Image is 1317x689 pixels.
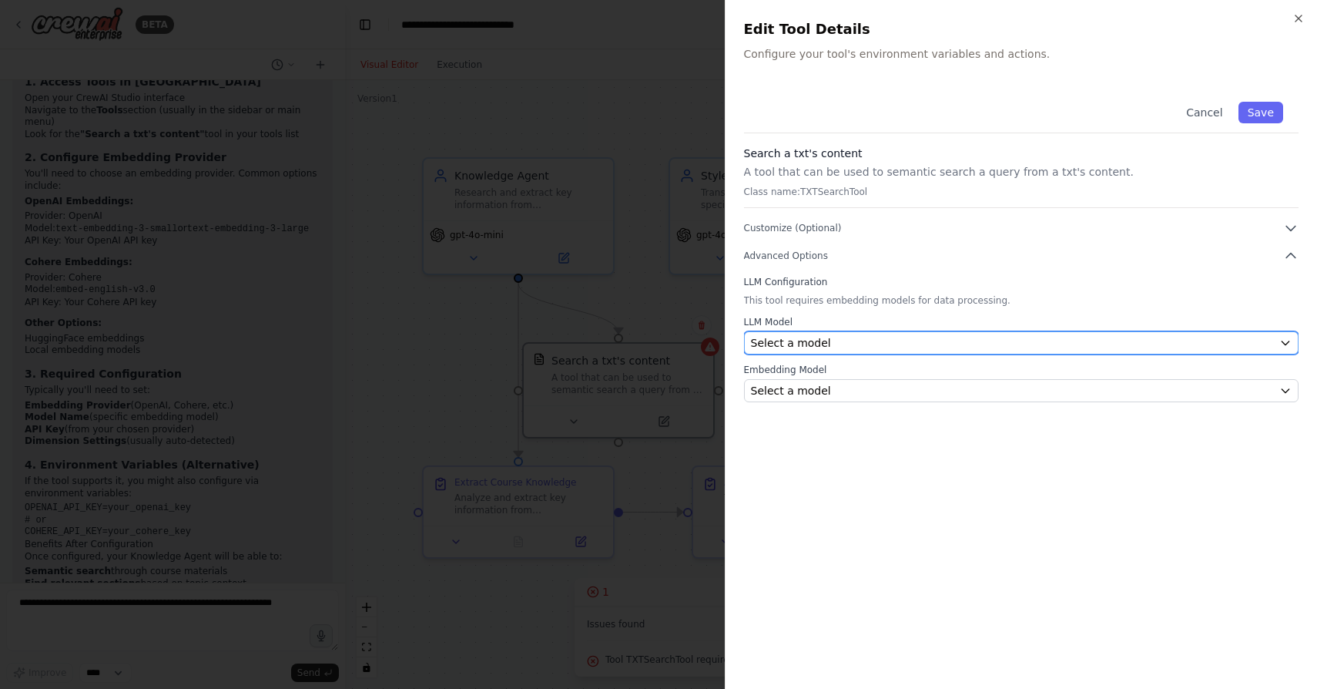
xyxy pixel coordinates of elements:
[744,248,1299,264] button: Advanced Options
[1177,102,1232,123] button: Cancel
[744,316,1299,328] label: LLM Model
[744,186,1299,198] p: Class name: TXTSearchTool
[744,364,1299,376] label: Embedding Model
[744,250,828,262] span: Advanced Options
[744,46,1299,62] p: Configure your tool's environment variables and actions.
[1238,102,1283,123] button: Save
[744,146,1299,161] h3: Search a txt's content
[744,276,1299,288] label: LLM Configuration
[744,18,1299,40] h2: Edit Tool Details
[744,331,1299,355] button: Select a model
[744,164,1299,180] p: A tool that can be used to semantic search a query from a txt's content.
[751,383,831,398] span: Select a model
[751,335,831,351] span: Select a model
[744,294,1299,307] p: This tool requires embedding models for data processing.
[744,220,1299,236] button: Customize (Optional)
[744,379,1299,402] button: Select a model
[744,222,842,234] span: Customize (Optional)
